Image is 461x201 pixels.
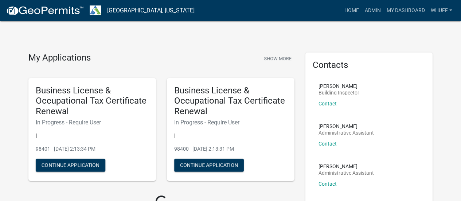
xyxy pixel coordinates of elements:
button: Show More [261,53,294,65]
p: | [36,132,149,139]
p: [PERSON_NAME] [319,164,374,169]
p: 98400 - [DATE] 2:13:31 PM [174,145,287,153]
button: Continue Application [174,159,244,172]
p: [PERSON_NAME] [319,124,374,129]
a: whuff [428,4,455,18]
a: My Dashboard [384,4,428,18]
h5: Business License & Occupational Tax Certificate Renewal [174,85,287,117]
a: Home [341,4,362,18]
h6: In Progress - Require User [174,119,287,126]
p: [PERSON_NAME] [319,84,359,89]
img: Troup County, Georgia [90,5,101,15]
p: Administrative Assistant [319,170,374,175]
a: Contact [319,101,337,107]
p: | [174,132,287,139]
p: Building Inspector [319,90,359,95]
button: Continue Application [36,159,105,172]
a: Contact [319,181,337,187]
h6: In Progress - Require User [36,119,149,126]
h5: Contacts [313,60,426,70]
a: [GEOGRAPHIC_DATA], [US_STATE] [107,4,195,17]
h4: My Applications [28,53,91,63]
h5: Business License & Occupational Tax Certificate Renewal [36,85,149,117]
p: Administrative Assistant [319,130,374,135]
a: Contact [319,141,337,147]
p: 98401 - [DATE] 2:13:34 PM [36,145,149,153]
a: Admin [362,4,384,18]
